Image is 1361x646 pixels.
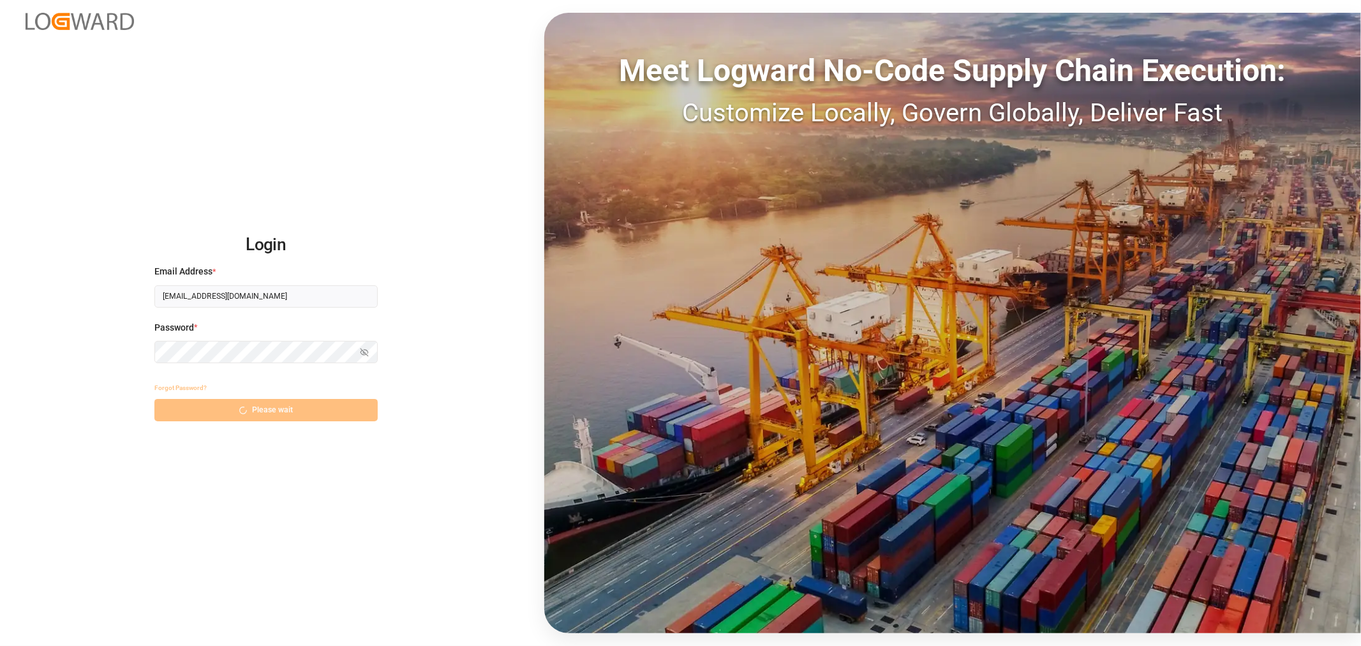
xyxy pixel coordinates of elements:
input: Enter your email [154,285,378,308]
span: Email Address [154,265,212,278]
h2: Login [154,225,378,266]
div: Customize Locally, Govern Globally, Deliver Fast [544,94,1361,132]
span: Password [154,321,194,334]
div: Meet Logward No-Code Supply Chain Execution: [544,48,1361,94]
img: Logward_new_orange.png [26,13,134,30]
